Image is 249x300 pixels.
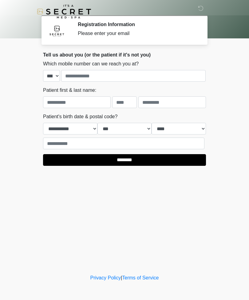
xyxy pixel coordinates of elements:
a: Privacy Policy [90,275,121,280]
h2: Tell us about you (or the patient if it's not you) [43,52,206,58]
h2: Registration Information [78,21,197,27]
label: Which mobile number can we reach you at? [43,60,139,68]
img: It's A Secret Med Spa Logo [37,5,91,18]
div: Please enter your email [78,30,197,37]
img: Agent Avatar [48,21,66,40]
a: Terms of Service [122,275,159,280]
a: | [121,275,122,280]
label: Patient first & last name: [43,87,96,94]
label: Patient's birth date & postal code? [43,113,117,120]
